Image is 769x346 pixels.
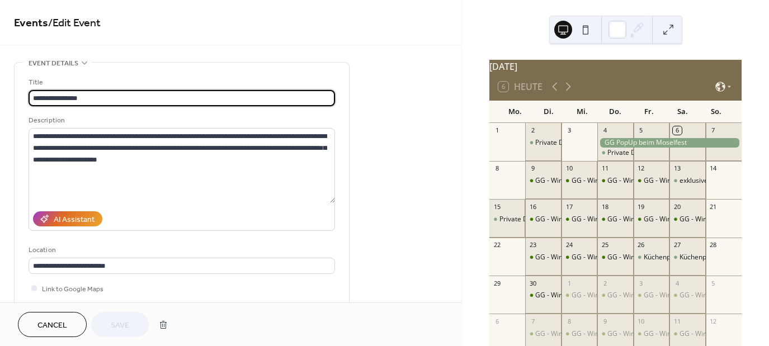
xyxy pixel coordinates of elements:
div: 7 [709,126,718,135]
div: 11 [601,164,609,173]
div: Fr. [632,101,666,123]
div: GG - Wine & Dine [669,329,705,339]
div: GG - Wine & Dine [607,215,662,224]
div: 1 [565,279,573,287]
div: 16 [529,202,537,211]
div: 8 [493,164,501,173]
div: GG - Wine & Dine [607,329,662,339]
div: 17 [565,202,573,211]
div: GG - Wine & Dine [669,215,705,224]
div: GG - Wine & Dine [669,291,705,300]
div: Küchenparty im GG [634,253,669,262]
div: 25 [601,241,609,249]
div: Sa. [666,101,699,123]
div: GG - Wine & Dine [680,329,734,339]
div: 22 [493,241,501,249]
div: GG - Wine & Dine [634,176,669,186]
div: GG - Wine & Dine [644,215,698,224]
div: GG - Wine & Dine [525,215,561,224]
div: Private Dining im GG (ausgebucht) [489,215,525,224]
div: 12 [637,164,645,173]
div: 2 [601,279,609,287]
div: 10 [565,164,573,173]
div: 18 [601,202,609,211]
div: Mi. [565,101,599,123]
div: Private Dining im GG (ausgebucht) [535,138,643,148]
span: Cancel [37,320,67,331]
div: Private Dining im GG (ausgebucht) [597,148,633,158]
div: Küchenparty im GG [680,253,740,262]
div: GG - Wine & Dine [634,329,669,339]
div: 28 [709,241,718,249]
div: Location [29,244,333,256]
div: GG - Wine & Dine [535,215,589,224]
div: Di. [532,101,565,123]
div: GG - Wine & Dine [644,291,698,300]
button: AI Assistant [33,211,102,226]
div: 15 [493,202,501,211]
div: 26 [637,241,645,249]
div: GG - Wine & Dine [535,291,589,300]
div: GG - Wine & Dine [680,215,734,224]
div: GG - Wine & Dine [535,253,589,262]
div: GG - Wine & Dine [680,291,734,300]
div: GG - Wine & Dine [597,215,633,224]
div: 7 [529,317,537,325]
div: 9 [529,164,537,173]
div: GG - Wine & Dine [572,215,626,224]
div: 19 [637,202,645,211]
div: GG - Wine & Dine [572,176,626,186]
div: 14 [709,164,718,173]
div: 8 [565,317,573,325]
div: 27 [673,241,681,249]
div: Description [29,115,333,126]
span: Event details [29,58,78,69]
div: GG - Wine & Dine [572,329,626,339]
div: GG - Wine & Dine [562,253,597,262]
div: GG PopUp beim Moselfest [597,138,742,148]
div: 1 [493,126,501,135]
div: 3 [565,126,573,135]
div: GG - Wine & Dine [644,176,698,186]
div: 23 [529,241,537,249]
div: 21 [709,202,718,211]
span: / Edit Event [48,12,101,34]
div: Do. [599,101,633,123]
div: GG - Wine & Dine [634,215,669,224]
div: GG - Wine & Dine [525,291,561,300]
div: exklusives Dinner in 5 Gängen und 10 Weinen [669,176,705,186]
div: 4 [601,126,609,135]
div: [DATE] [489,60,742,73]
div: GG - Wine & Dine [562,329,597,339]
div: 5 [709,279,718,287]
div: 29 [493,279,501,287]
div: Küchenparty im GG [644,253,704,262]
div: GG - Wine & Dine [597,291,633,300]
div: Mo. [498,101,532,123]
div: GG - Wine & Dine [525,176,561,186]
div: Private Dining im GG (ausgebucht) [607,148,715,158]
div: 3 [637,279,645,287]
div: 5 [637,126,645,135]
div: 6 [673,126,681,135]
div: GG - Wine & Dine [562,215,597,224]
div: Private Dining im GG (ausgebucht) [499,215,607,224]
div: GG - Wine & Dine [644,329,698,339]
div: GG - Wine & Dine [535,329,589,339]
div: GG - Wine & Dine [597,253,633,262]
div: GG - Wine & Dine [572,253,626,262]
div: GG - Wine & Dine [597,176,633,186]
a: Events [14,12,48,34]
div: GG - Wine & Dine [607,253,662,262]
div: 24 [565,241,573,249]
div: GG - Wine & Dine [525,329,561,339]
div: 11 [673,317,681,325]
div: GG - Wine & Dine [572,291,626,300]
div: Küchenparty im GG [669,253,705,262]
div: AI Assistant [54,214,95,226]
div: 20 [673,202,681,211]
div: 10 [637,317,645,325]
div: GG - Wine & Dine [535,176,589,186]
button: Cancel [18,312,87,337]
